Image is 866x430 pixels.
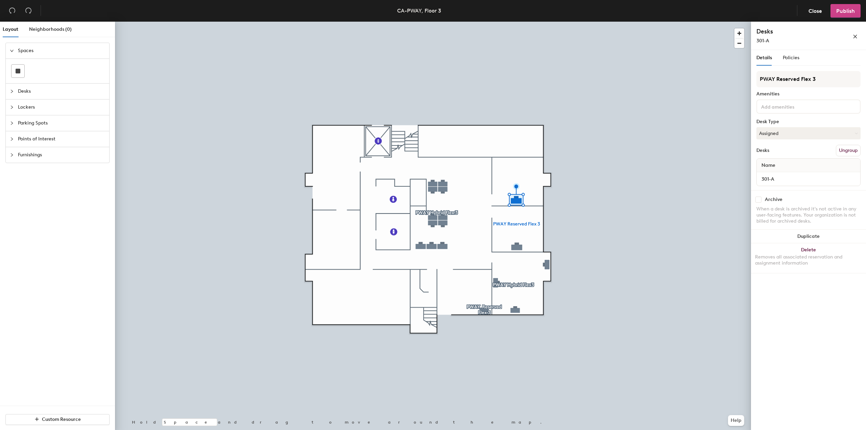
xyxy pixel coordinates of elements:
div: Amenities [756,91,861,97]
span: Desks [18,84,105,99]
span: expanded [10,49,14,53]
span: collapsed [10,105,14,109]
span: collapsed [10,121,14,125]
div: Archive [765,197,782,202]
input: Unnamed desk [758,174,859,184]
button: Undo (⌘ + Z) [5,4,19,18]
span: collapsed [10,89,14,93]
h4: Desks [756,27,831,36]
div: Desk Type [756,119,861,125]
span: Details [756,55,772,61]
span: Custom Resource [42,416,81,422]
button: Close [803,4,828,18]
span: Name [758,159,779,172]
span: undo [9,7,16,14]
div: Removes all associated reservation and assignment information [755,254,862,266]
span: Furnishings [18,147,105,163]
span: Lockers [18,99,105,115]
span: Layout [3,26,18,32]
button: Duplicate [751,230,866,243]
span: collapsed [10,137,14,141]
button: Help [728,415,744,426]
span: Neighborhoods (0) [29,26,72,32]
button: DeleteRemoves all associated reservation and assignment information [751,243,866,273]
span: Close [808,8,822,14]
span: 301-A [756,38,769,44]
span: close [853,34,858,39]
div: Desks [756,148,769,153]
div: CA-PWAY, Floor 3 [397,6,441,15]
span: Spaces [18,43,105,59]
span: Publish [836,8,855,14]
button: Custom Resource [5,414,110,425]
button: Redo (⌘ + ⇧ + Z) [22,4,35,18]
div: When a desk is archived it's not active in any user-facing features. Your organization is not bil... [756,206,861,224]
button: Publish [830,4,861,18]
input: Add amenities [760,102,821,110]
span: Points of Interest [18,131,105,147]
span: Policies [783,55,799,61]
span: Parking Spots [18,115,105,131]
button: Ungroup [836,145,861,156]
span: collapsed [10,153,14,157]
button: Assigned [756,127,861,139]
